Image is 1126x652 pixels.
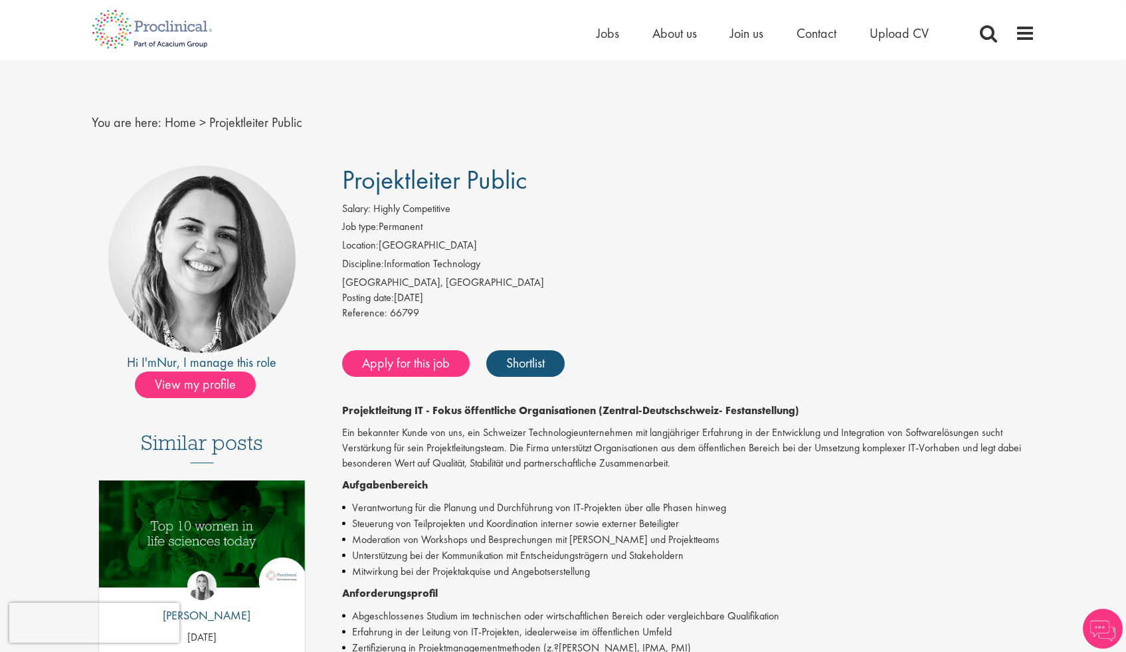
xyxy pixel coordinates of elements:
[135,374,269,391] a: View my profile
[99,630,306,645] p: [DATE]
[373,201,450,215] span: Highly Competitive
[157,354,177,371] a: Nur
[209,114,302,131] span: Projektleiter Public
[199,114,206,131] span: >
[342,586,438,600] strong: Anforderungsprofil
[342,219,379,235] label: Job type:
[99,481,306,588] img: Top 10 women in life sciences today
[342,532,1035,548] li: Moderation von Workshops und Besprechungen mit [PERSON_NAME] und Projektteams
[342,478,428,492] strong: Aufgabenbereich
[342,608,1035,624] li: Abgeschlossenes Studium im technischen oder wirtschaftlichen Bereich oder vergleichbare Qualifika...
[9,603,179,643] iframe: reCAPTCHA
[652,25,697,42] a: About us
[342,290,394,304] span: Posting date:
[797,25,836,42] a: Contact
[342,257,1035,275] li: Information Technology
[108,165,296,353] img: imeage of recruiter Nur Ergiydiren
[390,306,419,320] span: 66799
[342,403,799,417] strong: Projektleitung IT - Fokus öffentliche Organisationen (Zentral-Deutschschweiz- Festanstellung)
[730,25,763,42] a: Join us
[342,548,1035,564] li: Unterstützung bei der Kommunikation mit Entscheidungsträgern und Stakeholdern
[165,114,196,131] a: breadcrumb link
[342,238,1035,257] li: [GEOGRAPHIC_DATA]
[99,481,306,598] a: Link to a post
[342,516,1035,532] li: Steuerung von Teilprojekten und Koordination interner sowie externer Beteiligter
[342,257,384,272] label: Discipline:
[141,431,263,463] h3: Similar posts
[187,571,217,600] img: Hannah Burke
[870,25,929,42] a: Upload CV
[597,25,619,42] a: Jobs
[135,372,256,398] span: View my profile
[92,114,161,131] span: You are here:
[342,219,1035,238] li: Permanent
[342,238,379,253] label: Location:
[342,290,1035,306] div: [DATE]
[342,425,1035,471] p: Ein bekannter Kunde von uns, ein Schweizer Technologieunternehmen mit langjähriger Erfahrung in d...
[153,607,250,624] p: [PERSON_NAME]
[342,350,470,377] a: Apply for this job
[486,350,565,377] a: Shortlist
[342,163,527,197] span: Projektleiter Public
[342,500,1035,516] li: Verantwortung für die Planung und Durchführung von IT-Projekten über alle Phasen hinweg
[342,564,1035,580] li: Mitwirkung bei der Projektakquise und Angebotserstellung
[342,306,387,321] label: Reference:
[1083,609,1123,649] img: Chatbot
[342,275,1035,290] div: [GEOGRAPHIC_DATA], [GEOGRAPHIC_DATA]
[342,624,1035,640] li: Erfahrung in der Leitung von IT-Projekten, idealerweise im öffentlichen Umfeld
[342,201,371,217] label: Salary:
[92,353,313,372] div: Hi I'm , I manage this role
[153,571,250,631] a: Hannah Burke [PERSON_NAME]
